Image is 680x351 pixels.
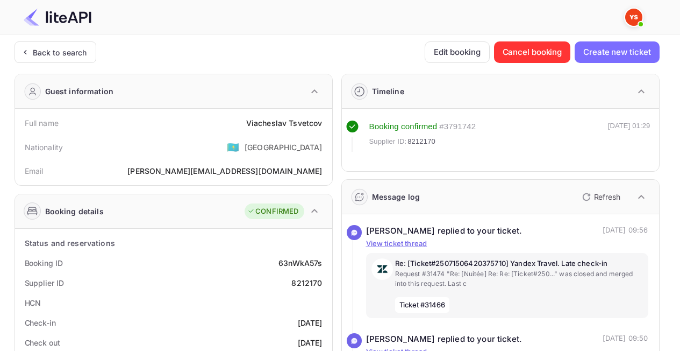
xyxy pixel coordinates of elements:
[278,257,322,269] div: 63nWkA57s
[625,9,642,26] img: Yandex Support
[395,258,643,269] p: Re: [Ticket#25071506420375710] Yandex Travel. Late check-in
[366,333,522,346] div: [PERSON_NAME] replied to your ticket.
[594,191,620,202] p: Refresh
[576,188,625,206] button: Refresh
[25,297,41,308] div: HCN
[127,165,322,177] div: [PERSON_NAME][EMAIL_ADDRESS][DOMAIN_NAME]
[25,237,115,249] div: Status and reservations
[395,269,643,289] p: Request #31474 "Re: [Nuitée] Re: Re: [Ticket#250..." was closed and merged into this request. Last c
[439,121,476,133] div: # 3791742
[25,142,63,153] div: Nationality
[603,333,648,346] p: [DATE] 09:50
[366,238,648,249] p: View ticket thread
[369,136,407,147] span: Supplier ID:
[371,258,393,280] img: AwvSTEc2VUhQAAAAAElFTkSuQmCC
[246,117,323,129] div: Viacheslav Tsvetcov
[247,206,298,217] div: CONFIRMED
[372,191,420,202] div: Message log
[395,297,450,313] span: Ticket #31466
[245,142,323,153] div: [GEOGRAPHIC_DATA]
[45,86,114,97] div: Guest information
[33,47,87,58] div: Back to search
[25,165,44,177] div: Email
[298,337,323,348] div: [DATE]
[603,225,648,237] p: [DATE] 09:56
[407,136,435,147] span: 8212170
[366,225,522,237] div: [PERSON_NAME] replied to your ticket.
[24,9,91,26] img: LiteAPI Logo
[25,257,63,269] div: Booking ID
[608,121,650,152] div: [DATE] 01:29
[25,117,59,129] div: Full name
[227,137,239,157] span: United States
[372,86,404,97] div: Timeline
[575,41,659,63] button: Create new ticket
[25,337,60,348] div: Check out
[45,206,104,217] div: Booking details
[25,277,64,289] div: Supplier ID
[25,317,56,328] div: Check-in
[494,41,571,63] button: Cancel booking
[298,317,323,328] div: [DATE]
[425,41,490,63] button: Edit booking
[291,277,322,289] div: 8212170
[369,121,438,133] div: Booking confirmed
